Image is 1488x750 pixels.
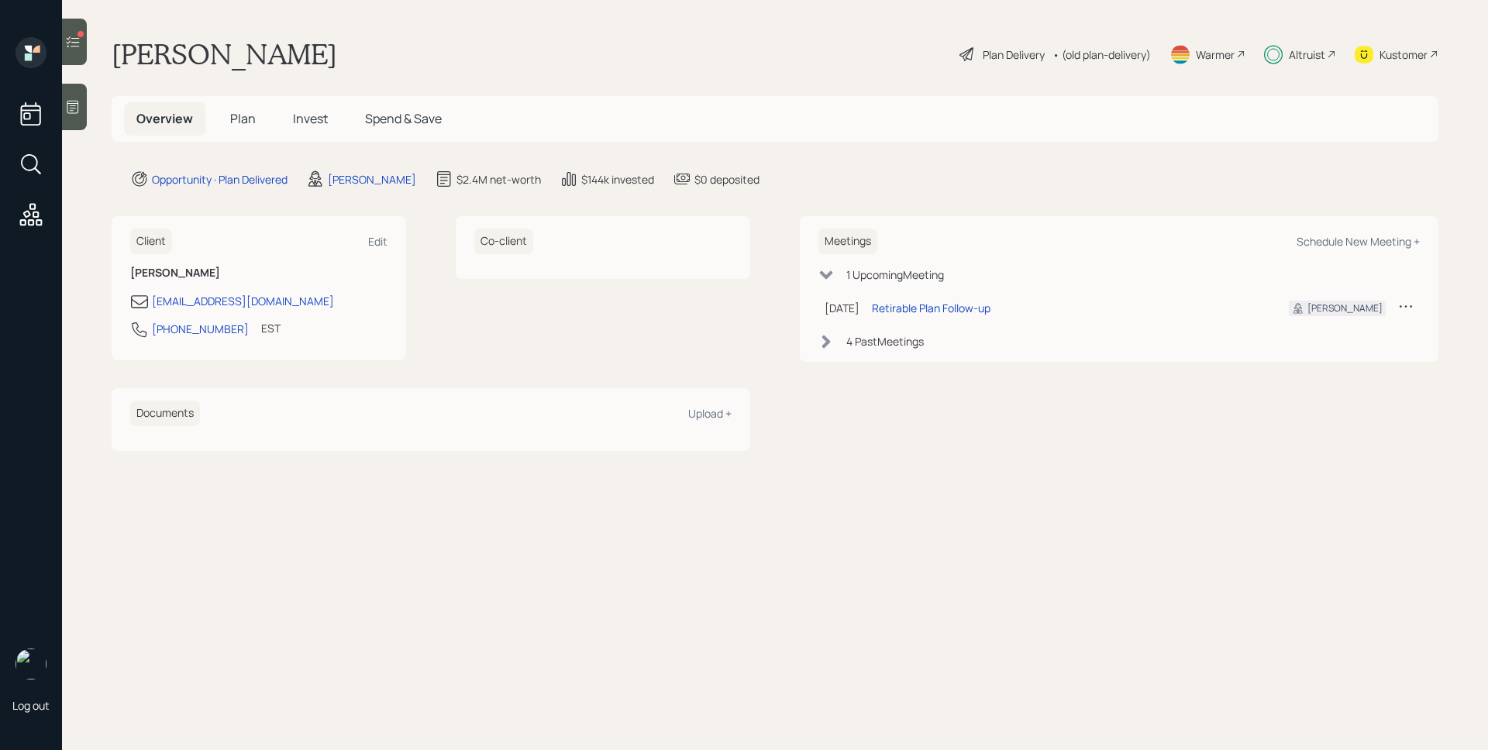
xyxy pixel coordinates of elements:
[136,110,193,127] span: Overview
[368,234,387,249] div: Edit
[1052,46,1151,63] div: • (old plan-delivery)
[581,171,654,187] div: $144k invested
[261,320,281,336] div: EST
[328,171,416,187] div: [PERSON_NAME]
[130,229,172,254] h6: Client
[872,300,990,316] div: Retirable Plan Follow-up
[152,321,249,337] div: [PHONE_NUMBER]
[983,46,1045,63] div: Plan Delivery
[152,293,334,309] div: [EMAIL_ADDRESS][DOMAIN_NAME]
[365,110,442,127] span: Spend & Save
[1379,46,1428,63] div: Kustomer
[293,110,328,127] span: Invest
[846,267,944,283] div: 1 Upcoming Meeting
[1196,46,1235,63] div: Warmer
[1307,301,1383,315] div: [PERSON_NAME]
[694,171,759,187] div: $0 deposited
[152,171,288,187] div: Opportunity · Plan Delivered
[1289,46,1325,63] div: Altruist
[688,406,732,421] div: Upload +
[818,229,877,254] h6: Meetings
[130,267,387,280] h6: [PERSON_NAME]
[112,37,337,71] h1: [PERSON_NAME]
[230,110,256,127] span: Plan
[825,300,859,316] div: [DATE]
[474,229,533,254] h6: Co-client
[130,401,200,426] h6: Documents
[12,698,50,713] div: Log out
[15,649,46,679] img: james-distasi-headshot.png
[456,171,541,187] div: $2.4M net-worth
[846,333,924,349] div: 4 Past Meeting s
[1297,234,1420,249] div: Schedule New Meeting +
